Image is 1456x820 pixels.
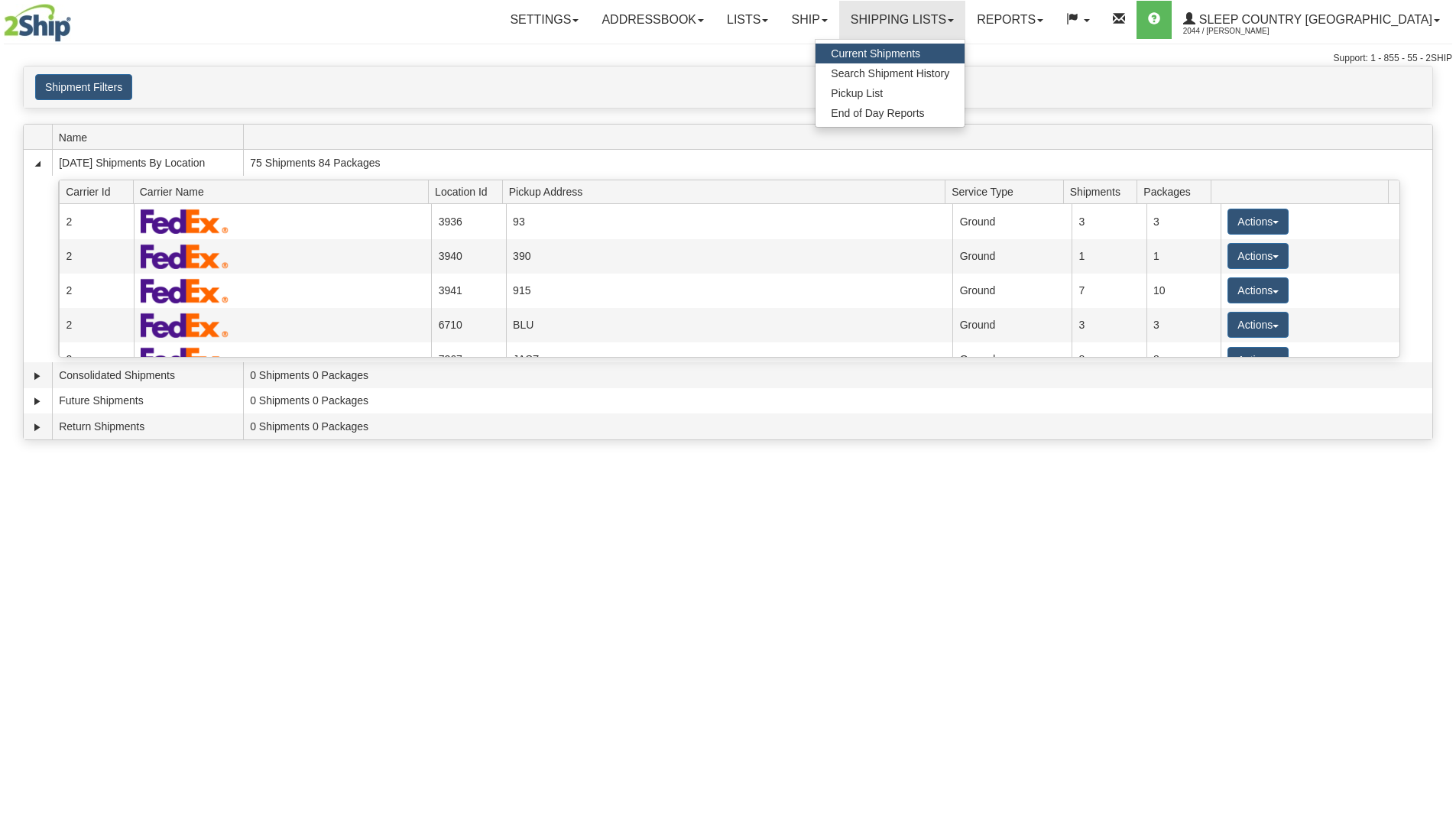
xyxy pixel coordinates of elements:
td: JASZ [506,342,953,377]
td: 3 [1146,308,1221,342]
td: 8 [1146,342,1221,377]
a: Ship [780,1,838,39]
button: Actions [1227,277,1289,303]
td: 0 Shipments 0 Packages [243,362,1432,388]
td: 3 [1072,204,1146,238]
td: Future Shipments [52,388,243,414]
td: 0 Shipments 0 Packages [243,388,1432,414]
td: 7267 [431,342,505,377]
td: Ground [952,308,1072,342]
a: Addressbook [590,1,715,39]
span: Sleep Country [GEOGRAPHIC_DATA] [1195,13,1432,26]
td: 0 Shipments 0 Packages [243,413,1432,439]
a: Settings [498,1,590,39]
a: Search Shipment History [816,63,965,83]
td: 1 [1146,239,1221,274]
img: FedEx Express® [141,209,229,234]
img: FedEx Express® [141,347,229,372]
button: Shipment Filters [35,74,132,100]
td: 3 [1146,204,1221,238]
a: Collapse [30,156,45,171]
img: FedEx Express® [141,278,229,303]
a: Expand [30,394,45,409]
td: 2 [59,239,133,274]
span: Location Id [435,180,502,203]
span: Current Shipments [831,47,920,60]
td: 3940 [431,239,505,274]
a: Sleep Country [GEOGRAPHIC_DATA] 2044 / [PERSON_NAME] [1172,1,1451,39]
td: [DATE] Shipments By Location [52,150,243,176]
td: 2 [59,342,133,377]
a: Expand [30,420,45,435]
td: 2 [59,204,133,238]
span: Service Type [952,180,1063,203]
iframe: chat widget [1421,332,1454,488]
td: Consolidated Shipments [52,362,243,388]
td: Ground [952,342,1072,377]
td: Ground [952,204,1072,238]
td: Ground [952,239,1072,274]
a: Reports [965,1,1055,39]
td: 8 [1072,342,1146,377]
a: End of Day Reports [816,103,965,123]
a: Pickup List [816,83,965,103]
td: 7 [1072,274,1146,308]
td: 915 [506,274,953,308]
a: Current Shipments [816,44,965,63]
img: FedEx Express® [141,244,229,269]
div: Support: 1 - 855 - 55 - 2SHIP [4,52,1452,65]
a: Lists [715,1,780,39]
button: Actions [1227,312,1289,338]
span: Search Shipment History [831,67,949,79]
td: BLU [506,308,953,342]
a: Expand [30,368,45,384]
button: Actions [1227,347,1289,373]
td: 2 [59,274,133,308]
img: logo2044.jpg [4,4,71,42]
button: Actions [1227,209,1289,235]
span: 2044 / [PERSON_NAME] [1183,24,1298,39]
img: FedEx Express® [141,313,229,338]
a: Shipping lists [839,1,965,39]
td: 6710 [431,308,505,342]
span: Name [59,125,243,149]
span: Carrier Name [140,180,429,203]
span: Shipments [1070,180,1137,203]
td: Return Shipments [52,413,243,439]
td: 3941 [431,274,505,308]
td: Ground [952,274,1072,308]
span: End of Day Reports [831,107,924,119]
span: Packages [1143,180,1211,203]
button: Actions [1227,243,1289,269]
td: 390 [506,239,953,274]
td: 3936 [431,204,505,238]
td: 1 [1072,239,1146,274]
td: 75 Shipments 84 Packages [243,150,1432,176]
td: 3 [1072,308,1146,342]
span: Carrier Id [66,180,133,203]
td: 10 [1146,274,1221,308]
td: 2 [59,308,133,342]
td: 93 [506,204,953,238]
span: Pickup List [831,87,883,99]
span: Pickup Address [509,180,945,203]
